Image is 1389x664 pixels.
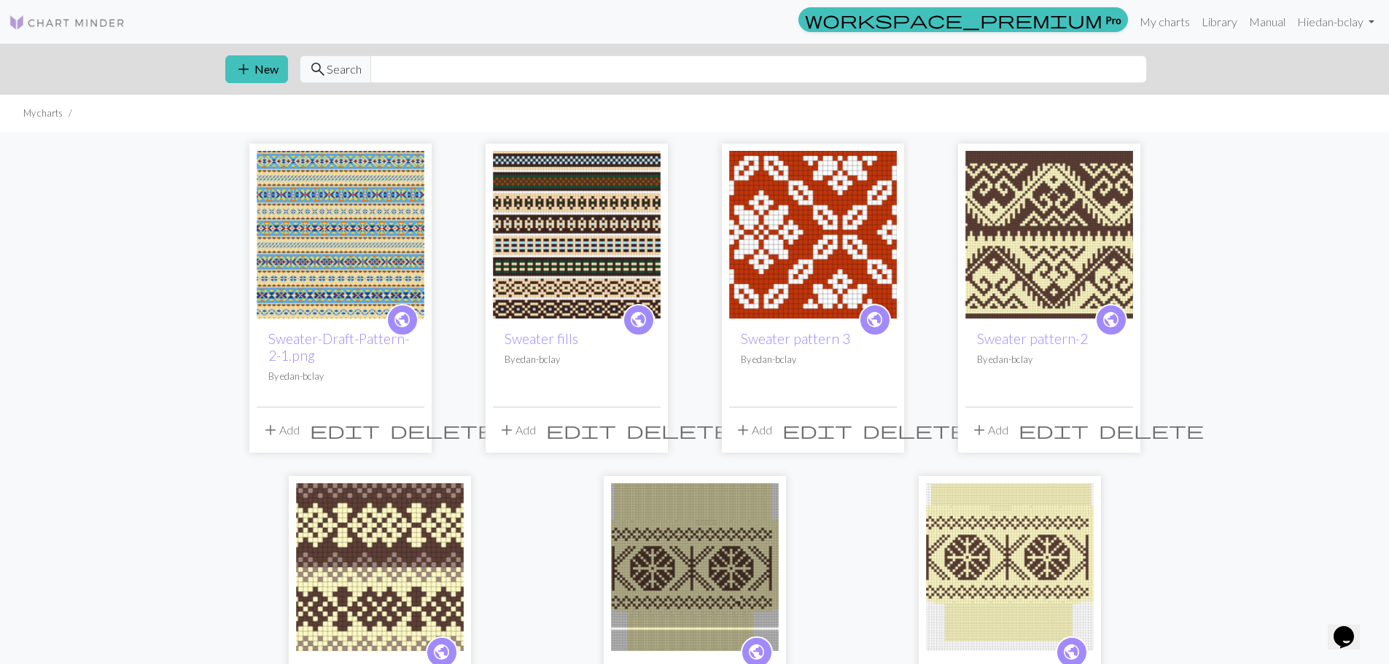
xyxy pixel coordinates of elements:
a: Pro [798,7,1128,32]
a: Sweater pattern 3 [729,226,897,240]
a: Mitts [926,558,1094,572]
a: Sweater pattern-2 [965,226,1133,240]
i: Edit [546,421,616,439]
img: Sweater pattern 3 [729,151,897,319]
span: Search [327,60,362,78]
a: Sweater pattern-2 [977,330,1088,347]
button: Delete [385,416,500,444]
a: Sweater fills [493,226,661,240]
span: edit [310,420,380,440]
p: By edan-bclay [505,353,649,367]
img: Sweater pattern [296,483,464,651]
span: add [734,420,752,440]
span: public [1062,641,1081,663]
i: public [629,305,647,335]
span: delete [390,420,495,440]
a: Hiedan-bclay [1291,7,1380,36]
button: Edit [305,416,385,444]
i: public [1102,305,1120,335]
span: public [393,308,411,331]
a: public [859,304,891,336]
button: Delete [857,416,973,444]
span: public [629,308,647,331]
button: Add [493,416,541,444]
span: delete [1099,420,1204,440]
i: public [865,305,884,335]
button: New [225,55,288,83]
span: add [235,59,252,79]
button: Edit [1013,416,1094,444]
a: Mitts 2 [611,558,779,572]
button: Add [257,416,305,444]
a: Paul McCartney 70's Fair Isle Sweater [257,226,424,240]
p: By edan-bclay [741,353,885,367]
a: Sweater fills [505,330,578,347]
a: Sweater pattern 3 [741,330,850,347]
button: Add [729,416,777,444]
img: Sweater pattern-2 [965,151,1133,319]
img: Sweater fills [493,151,661,319]
button: Edit [777,416,857,444]
a: Library [1196,7,1243,36]
span: edit [782,420,852,440]
a: My charts [1134,7,1196,36]
span: add [970,420,988,440]
li: My charts [23,106,63,120]
i: Edit [782,421,852,439]
button: Add [965,416,1013,444]
img: Mitts [926,483,1094,651]
span: add [498,420,515,440]
p: By edan-bclay [977,353,1121,367]
i: public [393,305,411,335]
i: Edit [310,421,380,439]
iframe: chat widget [1328,606,1374,649]
i: Edit [1019,421,1089,439]
img: Mitts 2 [611,483,779,651]
button: Edit [541,416,621,444]
img: Logo [9,14,125,31]
span: search [309,59,327,79]
span: public [1102,308,1120,331]
button: Delete [621,416,736,444]
a: public [623,304,655,336]
a: Manual [1243,7,1291,36]
span: workspace_premium [805,9,1102,30]
a: Sweater-Draft-Pattern-2-1.png [268,330,409,364]
span: edit [1019,420,1089,440]
span: public [865,308,884,331]
button: Delete [1094,416,1209,444]
span: public [747,641,766,663]
a: public [386,304,419,336]
a: Sweater pattern [296,558,464,572]
span: delete [863,420,968,440]
p: By edan-bclay [268,370,413,383]
span: delete [626,420,731,440]
a: public [1095,304,1127,336]
img: Paul McCartney 70's Fair Isle Sweater [257,151,424,319]
span: edit [546,420,616,440]
span: public [432,641,451,663]
span: add [262,420,279,440]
